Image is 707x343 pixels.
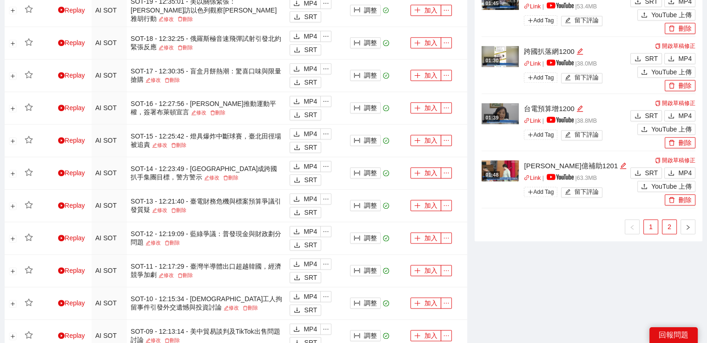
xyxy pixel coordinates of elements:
[9,170,17,178] button: 展開行
[547,174,574,180] img: yt_logo_rgb_light.a676ea31.png
[350,265,381,276] button: column-width調整
[620,160,627,171] div: 編輯
[441,37,452,48] button: ellipsis
[664,53,695,64] button: downloadMP4
[641,126,648,133] span: upload
[9,268,17,275] button: 展開行
[290,226,321,237] button: downloadMP4
[524,175,530,181] span: link
[644,220,658,234] a: 1
[320,31,331,42] button: ellipsis
[159,273,164,278] span: edit
[150,207,169,213] a: 修改
[668,55,674,63] span: download
[410,5,441,16] button: plus加入
[294,242,300,249] span: download
[304,64,317,74] span: MP4
[304,142,317,152] span: SRT
[9,235,17,243] button: 展開行
[482,160,519,181] img: 2f6772f6-d47a-4b95-899b-f0c7c91d629b.jpg
[441,265,452,276] button: ellipsis
[651,181,692,191] span: YouTube 上傳
[678,111,692,121] span: MP4
[410,297,441,309] button: plus加入
[354,267,360,275] span: column-width
[290,96,321,107] button: downloadMP4
[58,169,85,177] a: Replay
[441,200,452,211] button: ellipsis
[414,105,421,112] span: plus
[163,240,182,245] a: 刪除
[414,40,421,47] span: plus
[484,114,500,122] div: 01:39
[664,110,695,121] button: downloadMP4
[634,55,641,63] span: download
[294,79,300,86] span: download
[354,170,360,177] span: column-width
[651,124,692,134] span: YouTube 上傳
[576,105,583,112] span: edit
[294,112,300,119] span: download
[410,70,441,81] button: plus加入
[294,177,300,184] span: download
[293,196,300,203] span: download
[293,228,300,236] span: download
[176,16,195,22] a: 刪除
[441,70,452,81] button: ellipsis
[414,72,421,79] span: plus
[304,12,317,22] span: SRT
[350,135,381,146] button: column-width調整
[350,5,381,16] button: column-width調整
[414,267,421,275] span: plus
[58,7,85,14] a: Replay
[410,232,441,244] button: plus加入
[290,161,321,172] button: downloadMP4
[176,272,195,278] a: 刪除
[294,46,300,54] span: download
[169,142,188,148] a: 刪除
[321,98,331,105] span: ellipsis
[524,60,541,67] a: linkLink
[294,274,300,282] span: download
[645,111,658,121] span: SRT
[320,128,331,139] button: ellipsis
[681,219,695,234] li: 下一頁
[321,33,331,40] span: ellipsis
[191,110,196,115] span: edit
[304,31,317,41] span: MP4
[163,77,182,83] a: 刪除
[9,40,17,47] button: 展開行
[304,207,317,218] span: SRT
[290,174,321,185] button: downloadSRT
[9,105,17,112] button: 展開行
[576,48,583,55] span: edit
[321,131,331,137] span: ellipsis
[290,207,321,218] button: downloadSRT
[655,43,661,49] span: copy
[441,72,451,79] span: ellipsis
[576,46,583,57] div: 編輯
[350,167,381,178] button: column-width調整
[58,267,65,274] span: play-circle
[484,171,500,179] div: 01:48
[350,37,381,48] button: column-width調整
[354,202,360,210] span: column-width
[655,158,661,163] span: copy
[678,168,692,178] span: MP4
[204,175,209,180] span: edit
[157,45,176,50] a: 修改
[290,272,321,283] button: downloadSRT
[320,291,331,302] button: ellipsis
[350,297,381,309] button: column-width調整
[441,170,451,176] span: ellipsis
[58,105,65,111] span: play-circle
[9,73,17,80] button: 展開行
[668,112,674,120] span: download
[641,12,648,19] span: upload
[290,63,321,74] button: downloadMP4
[320,161,331,172] button: ellipsis
[641,69,648,76] span: upload
[58,72,85,79] a: Replay
[655,100,661,106] span: copy
[561,187,602,198] button: edit留下評論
